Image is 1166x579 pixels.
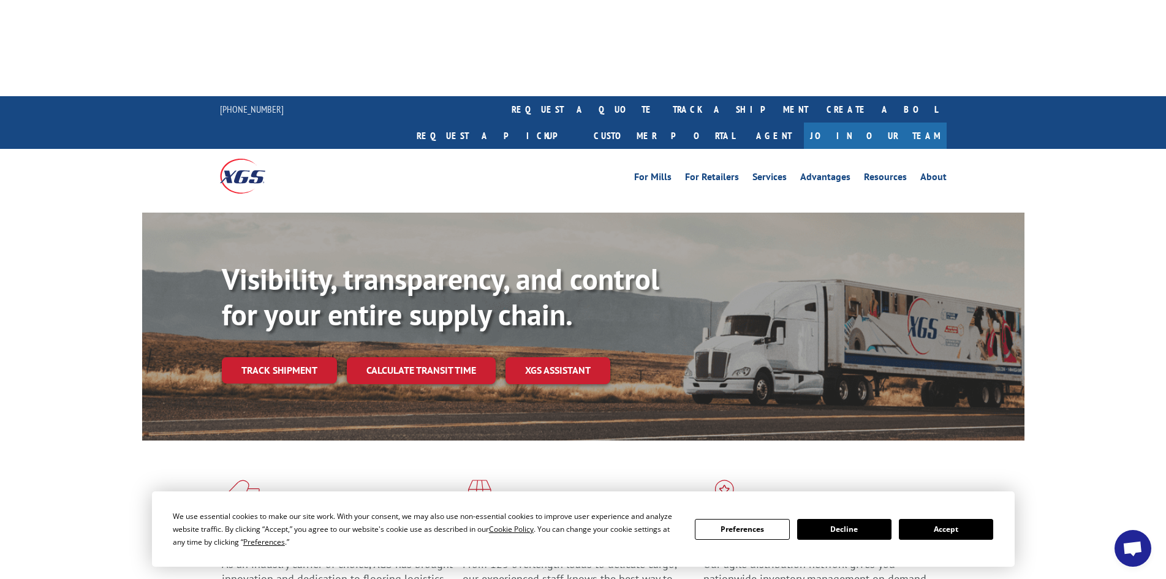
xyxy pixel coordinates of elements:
[920,172,947,186] a: About
[804,123,947,149] a: Join Our Team
[664,96,817,123] a: track a shipment
[505,357,610,384] a: XGS ASSISTANT
[685,172,739,186] a: For Retailers
[1115,530,1151,567] div: Open chat
[502,96,664,123] a: request a quote
[407,123,585,149] a: Request a pickup
[173,510,680,548] div: We use essential cookies to make our site work. With your consent, we may also use non-essential ...
[222,260,659,333] b: Visibility, transparency, and control for your entire supply chain.
[220,103,284,115] a: [PHONE_NUMBER]
[744,123,804,149] a: Agent
[864,172,907,186] a: Resources
[243,537,285,547] span: Preferences
[463,480,491,512] img: xgs-icon-focused-on-flooring-red
[222,357,337,383] a: Track shipment
[817,96,947,123] a: Create a BOL
[222,480,260,512] img: xgs-icon-total-supply-chain-intelligence-red
[800,172,850,186] a: Advantages
[695,519,789,540] button: Preferences
[634,172,672,186] a: For Mills
[899,519,993,540] button: Accept
[703,480,746,512] img: xgs-icon-flagship-distribution-model-red
[752,172,787,186] a: Services
[347,357,496,384] a: Calculate transit time
[489,524,534,534] span: Cookie Policy
[152,491,1015,567] div: Cookie Consent Prompt
[797,519,892,540] button: Decline
[585,123,744,149] a: Customer Portal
